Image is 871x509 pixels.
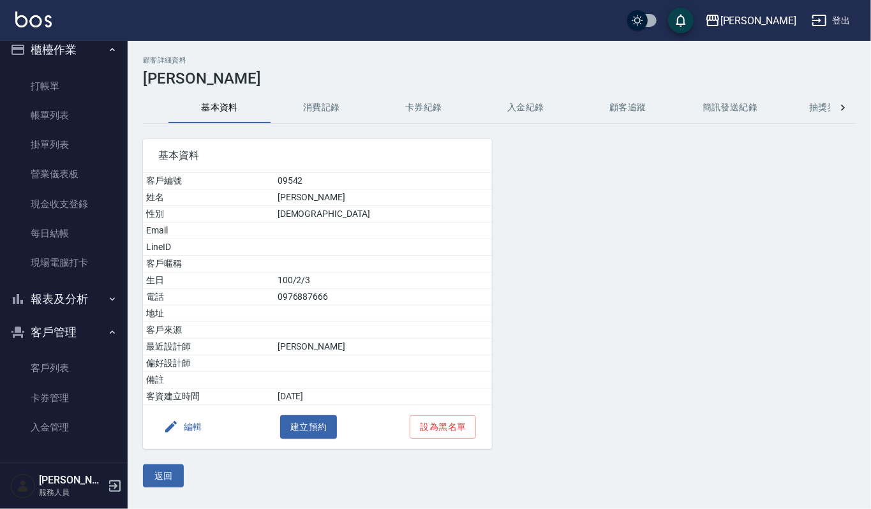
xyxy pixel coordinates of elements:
[143,272,274,289] td: 生日
[39,487,104,498] p: 服務人員
[39,474,104,487] h5: [PERSON_NAME]
[143,372,274,388] td: 備註
[143,322,274,339] td: 客戶來源
[15,11,52,27] img: Logo
[143,464,184,488] button: 返回
[143,223,274,239] td: Email
[475,92,577,123] button: 入金紀錄
[274,189,492,206] td: [PERSON_NAME]
[679,92,781,123] button: 簡訊發送紀錄
[5,71,123,101] a: 打帳單
[700,8,801,34] button: [PERSON_NAME]
[143,56,856,64] h2: 顧客詳細資料
[271,92,373,123] button: 消費記錄
[143,339,274,355] td: 最近設計師
[143,206,274,223] td: 性別
[280,415,338,439] button: 建立預約
[373,92,475,123] button: 卡券紀錄
[143,306,274,322] td: 地址
[143,70,856,87] h3: [PERSON_NAME]
[274,388,492,405] td: [DATE]
[807,9,856,33] button: 登出
[158,149,477,162] span: 基本資料
[5,159,123,189] a: 營業儀表板
[5,248,123,277] a: 現場電腦打卡
[5,33,123,66] button: 櫃檯作業
[143,355,274,372] td: 偏好設計師
[5,283,123,316] button: 報表及分析
[5,383,123,413] a: 卡券管理
[5,316,123,349] button: 客戶管理
[143,388,274,405] td: 客資建立時間
[5,189,123,219] a: 現金收支登錄
[5,219,123,248] a: 每日結帳
[168,92,271,123] button: 基本資料
[143,289,274,306] td: 電話
[274,206,492,223] td: [DEMOGRAPHIC_DATA]
[143,189,274,206] td: 姓名
[10,473,36,499] img: Person
[274,272,492,289] td: 100/2/3
[720,13,796,29] div: [PERSON_NAME]
[5,101,123,130] a: 帳單列表
[274,173,492,189] td: 09542
[143,239,274,256] td: LineID
[274,339,492,355] td: [PERSON_NAME]
[143,173,274,189] td: 客戶編號
[143,256,274,272] td: 客戶暱稱
[158,415,207,439] button: 編輯
[274,289,492,306] td: 0976887666
[577,92,679,123] button: 顧客追蹤
[410,415,476,439] button: 設為黑名單
[5,130,123,159] a: 掛單列表
[5,413,123,442] a: 入金管理
[668,8,694,33] button: save
[5,353,123,383] a: 客戶列表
